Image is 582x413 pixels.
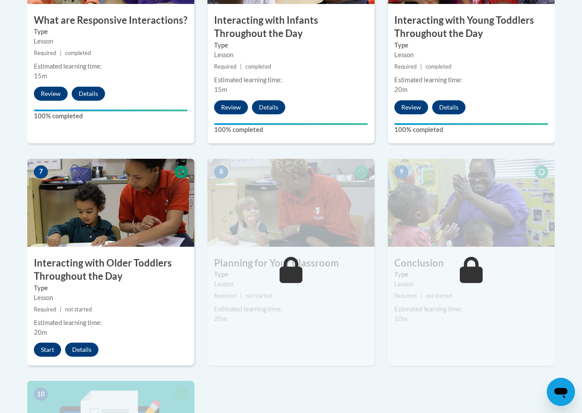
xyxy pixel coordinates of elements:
span: 7 [34,165,48,179]
span: completed [65,50,91,56]
div: Lesson [214,279,368,289]
label: 100% completed [34,111,188,121]
h3: What are Responsive Interactions? [27,14,194,27]
span: 10 [34,387,48,401]
div: Lesson [34,293,188,303]
div: Estimated learning time: [394,75,548,85]
span: Required [214,292,236,299]
button: Review [214,100,248,114]
div: Your progress [214,123,368,125]
span: completed [426,63,451,70]
iframe: Button to launch messaging window [547,378,575,406]
h3: Interacting with Older Toddlers Throughout the Day [27,256,194,284]
span: | [60,50,62,56]
div: Lesson [394,50,548,60]
span: 20m [214,315,227,322]
div: Estimated learning time: [214,75,368,85]
span: not started [426,292,452,299]
span: Required [214,63,236,70]
span: 20m [394,86,407,93]
h3: Conclusion [388,256,555,270]
div: Estimated learning time: [34,318,188,328]
h3: Planning for Your Classroom [207,256,375,270]
div: Your progress [34,110,188,111]
span: | [240,63,242,70]
span: Required [34,306,56,313]
button: Review [34,87,68,101]
label: Type [34,27,188,37]
span: 15m [34,72,47,80]
span: 15m [214,86,227,93]
span: 9 [394,165,408,179]
h3: Interacting with Infants Throughout the Day [207,14,375,41]
span: 10m [394,315,407,322]
div: Lesson [34,37,188,46]
label: Type [214,40,368,50]
button: Details [72,87,105,101]
h3: Interacting with Young Toddlers Throughout the Day [388,14,555,41]
label: Type [34,283,188,293]
span: not started [65,306,92,313]
div: Estimated learning time: [34,62,188,71]
span: | [60,306,62,313]
span: Required [394,63,417,70]
span: | [420,292,422,299]
div: Estimated learning time: [394,304,548,314]
button: Details [65,343,98,357]
span: not started [245,292,272,299]
label: 100% completed [394,125,548,135]
span: Required [34,50,56,56]
button: Start [34,343,61,357]
label: Type [394,270,548,279]
img: Course Image [388,159,555,247]
span: completed [245,63,271,70]
img: Course Image [207,159,375,247]
span: 8 [214,165,228,179]
div: Estimated learning time: [214,304,368,314]
span: | [240,292,242,299]
button: Review [394,100,428,114]
div: Lesson [214,50,368,60]
button: Details [432,100,466,114]
div: Your progress [394,123,548,125]
span: 20m [34,329,47,336]
button: Details [252,100,285,114]
label: Type [394,40,548,50]
span: Required [394,292,417,299]
img: Course Image [27,159,194,247]
div: Lesson [394,279,548,289]
label: Type [214,270,368,279]
label: 100% completed [214,125,368,135]
span: | [420,63,422,70]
